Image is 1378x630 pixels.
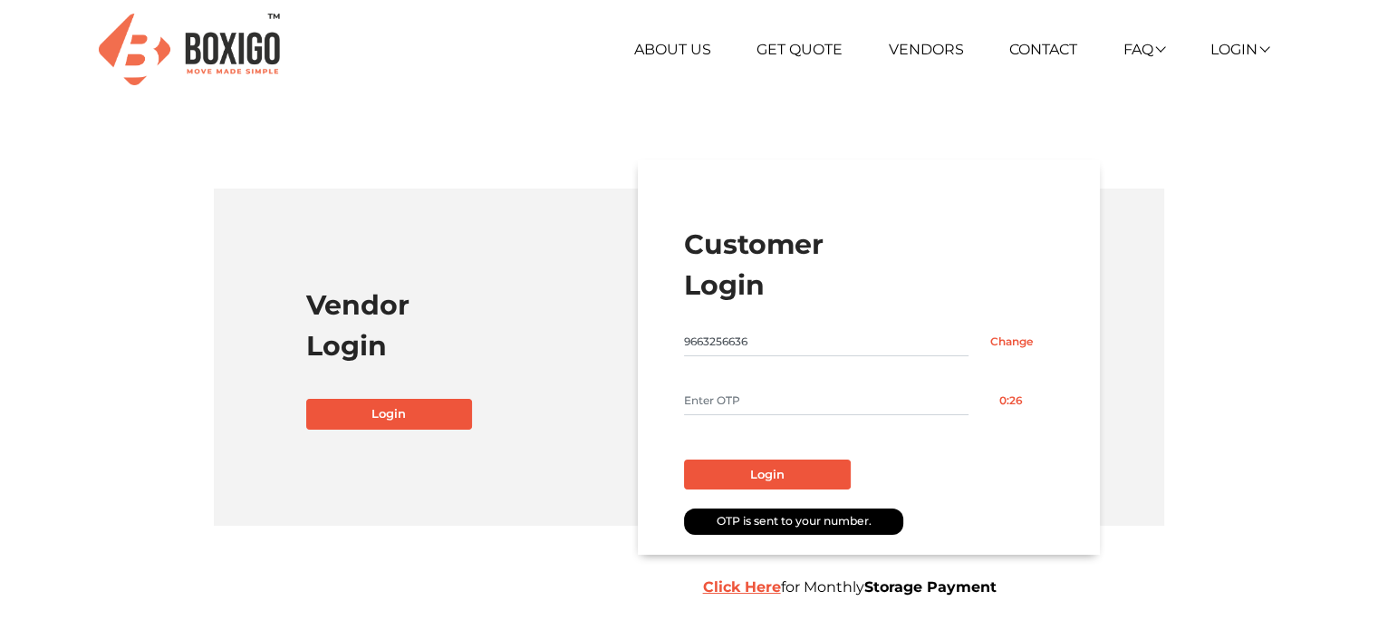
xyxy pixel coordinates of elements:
[684,327,968,356] input: Mobile No
[99,14,280,85] img: Boxigo
[306,399,473,430] a: Login
[889,41,964,58] a: Vendors
[1209,41,1267,58] a: Login
[703,578,781,596] a: Click Here
[1123,41,1164,58] a: FAQ
[306,285,676,366] h1: Vendor Login
[756,41,843,58] a: Get Quote
[689,577,1206,598] div: for Monthly
[684,460,851,490] button: Login
[968,327,1054,356] input: Change
[634,41,711,58] a: About Us
[968,386,1054,415] button: 0:26
[684,224,1054,305] h1: Customer Login
[684,509,903,535] div: OTP is sent to your number.
[684,386,968,415] input: Enter OTP
[1009,41,1077,58] a: Contact
[864,578,997,596] b: Storage Payment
